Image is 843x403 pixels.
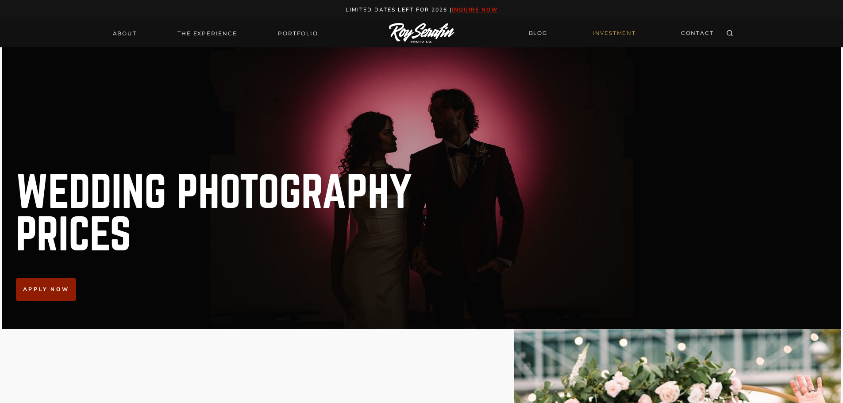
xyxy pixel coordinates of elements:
a: INVESTMENT [587,26,641,41]
button: View Search Form [724,27,736,40]
a: CONTACT [676,26,719,41]
a: BLOG [524,26,553,41]
nav: Secondary Navigation [524,26,719,41]
a: Portfolio [273,27,323,40]
a: inquire now [452,6,498,13]
h1: Wedding Photography Prices [16,172,462,257]
span: Apply now [23,285,69,294]
nav: Primary Navigation [108,27,323,40]
a: THE EXPERIENCE [172,27,242,40]
p: Limited Dates LEft for 2026 | [10,5,834,15]
a: Apply now [16,278,76,301]
img: Logo of Roy Serafin Photo Co., featuring stylized text in white on a light background, representi... [389,23,454,44]
a: About [108,27,142,40]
